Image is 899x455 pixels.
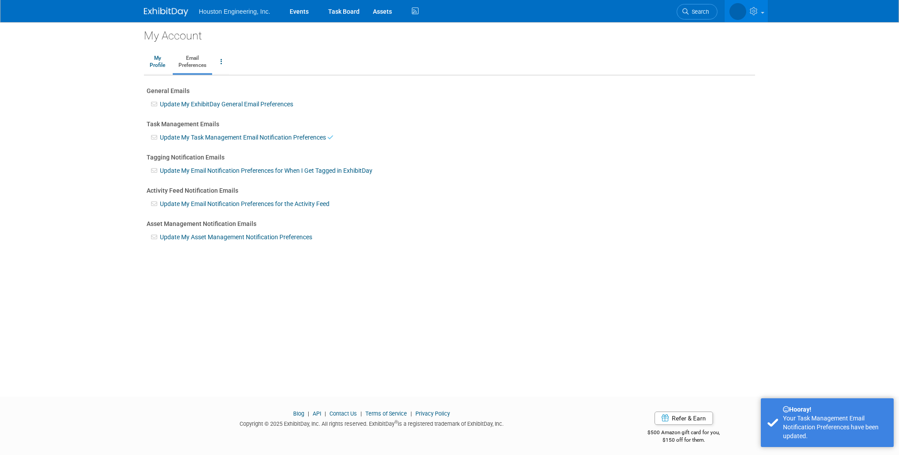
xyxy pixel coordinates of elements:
[293,410,304,417] a: Blog
[147,186,752,195] div: Activity Feed Notification Emails
[395,420,398,424] sup: ®
[144,22,755,43] div: My Account
[612,436,756,444] div: $150 off for them.
[199,8,270,15] span: Houston Engineering, Inc.
[612,423,756,443] div: $500 Amazon gift card for you,
[147,219,752,228] div: Asset Management Notification Emails
[322,410,328,417] span: |
[160,200,329,207] a: Update My Email Notification Preferences for the Activity Feed
[365,410,407,417] a: Terms of Service
[147,86,752,95] div: General Emails
[408,410,414,417] span: |
[313,410,321,417] a: API
[147,153,752,162] div: Tagging Notification Emails
[147,120,752,128] div: Task Management Emails
[306,410,311,417] span: |
[160,167,372,174] a: Update My Email Notification Preferences for When I Get Tagged in ExhibitDay
[783,414,887,440] div: Your Task Management Email Notification Preferences have been updated.
[144,51,171,73] a: MyProfile
[160,134,326,141] a: Update My Task Management Email Notification Preferences
[173,51,212,73] a: EmailPreferences
[144,418,599,428] div: Copyright © 2025 ExhibitDay, Inc. All rights reserved. ExhibitDay is a registered trademark of Ex...
[655,412,713,425] a: Refer & Earn
[415,410,450,417] a: Privacy Policy
[729,3,746,20] img: Heidi Joarnt
[783,405,887,414] div: Hooray!
[329,410,357,417] a: Contact Us
[358,410,364,417] span: |
[677,4,717,19] a: Search
[160,233,312,241] a: Update My Asset Management Notification Preferences
[144,8,188,16] img: ExhibitDay
[689,8,709,15] span: Search
[160,101,293,108] a: Update My ExhibitDay General Email Preferences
